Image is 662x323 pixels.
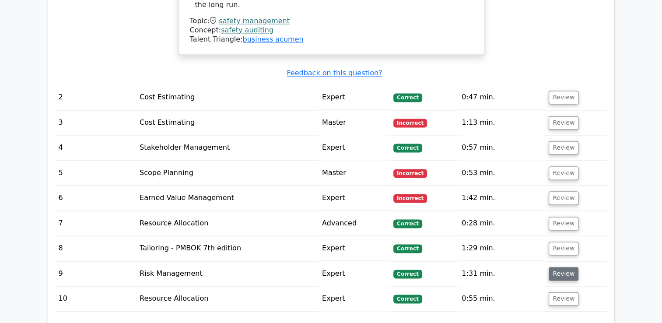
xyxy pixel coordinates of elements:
td: Resource Allocation [136,211,319,236]
td: Master [319,110,390,135]
td: 0:47 min. [458,85,545,110]
a: Feedback on this question? [287,69,382,77]
span: Correct [393,270,422,278]
td: 3 [55,110,136,135]
td: 6 [55,186,136,211]
td: 1:29 min. [458,236,545,261]
a: business acumen [242,35,303,43]
td: 0:57 min. [458,135,545,160]
span: Correct [393,219,422,228]
td: 8 [55,236,136,261]
td: 0:28 min. [458,211,545,236]
td: 0:53 min. [458,161,545,186]
span: Correct [393,144,422,152]
td: Expert [319,236,390,261]
td: 1:42 min. [458,186,545,211]
td: 1:13 min. [458,110,545,135]
div: Concept: [190,26,473,35]
td: Cost Estimating [136,110,319,135]
td: 2 [55,85,136,110]
button: Review [549,217,578,230]
span: Incorrect [393,119,427,127]
span: Correct [393,295,422,303]
td: 10 [55,286,136,311]
td: 7 [55,211,136,236]
button: Review [549,91,578,104]
td: Master [319,161,390,186]
button: Review [549,141,578,154]
span: Incorrect [393,194,427,203]
td: Advanced [319,211,390,236]
td: Tailoring - PMBOK 7th edition [136,236,319,261]
button: Review [549,116,578,130]
a: safety management [219,17,290,25]
td: Scope Planning [136,161,319,186]
td: Expert [319,286,390,311]
td: 0:55 min. [458,286,545,311]
span: Correct [393,93,422,102]
span: Incorrect [393,169,427,178]
button: Review [549,242,578,255]
td: 9 [55,261,136,286]
td: Resource Allocation [136,286,319,311]
div: Topic: [190,17,473,26]
div: Talent Triangle: [190,17,473,44]
span: Correct [393,244,422,253]
td: Stakeholder Management [136,135,319,160]
button: Review [549,292,578,305]
td: 1:31 min. [458,261,545,286]
button: Review [549,267,578,281]
a: safety auditing [221,26,273,34]
td: Expert [319,85,390,110]
button: Review [549,166,578,180]
td: 5 [55,161,136,186]
td: 4 [55,135,136,160]
td: Expert [319,186,390,211]
td: Earned Value Management [136,186,319,211]
button: Review [549,191,578,205]
td: Cost Estimating [136,85,319,110]
td: Expert [319,261,390,286]
td: Expert [319,135,390,160]
td: Risk Management [136,261,319,286]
